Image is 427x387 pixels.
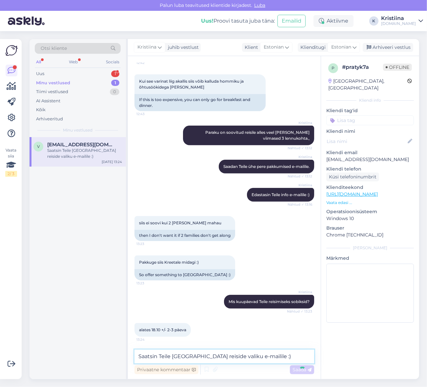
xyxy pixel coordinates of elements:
[287,309,312,314] span: Nähtud ✓ 13:23
[139,79,245,90] span: Kui see varinat liig akallis siis võib kalluda hommiku ja õhtusöökidega [PERSON_NAME]
[134,269,235,280] div: So offer something to [GEOGRAPHIC_DATA] :)
[36,107,46,113] div: Kõik
[326,128,414,135] p: Kliendi nimi
[47,148,122,159] div: Saatsin Teile [GEOGRAPHIC_DATA] reiside valiku e-mailile :)
[36,71,44,77] div: Uus
[326,184,414,191] p: Klienditeekond
[47,142,115,148] span: vorontsova.vika@gmail.com
[332,66,335,71] span: p
[201,18,213,24] b: Uus!
[326,200,414,206] p: Vaata edasi ...
[134,94,266,111] div: If this is too expensive, you can only go for breakfast and dinner.
[5,171,17,177] div: 2 / 3
[326,215,414,222] p: Windows 10
[102,159,122,164] div: [DATE] 13:24
[327,138,406,145] input: Lisa nimi
[68,58,79,66] div: Web
[36,80,70,86] div: Minu vestlused
[111,71,119,77] div: 1
[229,299,310,304] span: Mis kuupäevad Teile reisimiseks sobiksid?
[35,58,42,66] div: All
[331,44,351,51] span: Estonian
[326,232,414,238] p: Chrome [TECHNICAL_ID]
[326,225,414,232] p: Brauser
[110,89,119,95] div: 0
[37,144,40,149] span: v
[288,120,312,125] span: Kristiina
[288,146,312,151] span: Nähtud ✓ 13:12
[326,255,414,262] p: Märkmed
[36,98,60,104] div: AI Assistent
[252,2,267,8] span: Luba
[111,80,119,86] div: 1
[288,154,312,159] span: Kristiina
[314,15,354,27] div: Aktiivne
[326,107,414,114] p: Kliendi tag'id
[326,156,414,163] p: [EMAIL_ADDRESS][DOMAIN_NAME]
[363,43,413,52] div: Arhiveeri vestlus
[326,166,414,173] p: Kliendi telefon
[165,44,199,51] div: juhib vestlust
[326,149,414,156] p: Kliendi email
[36,116,63,122] div: Arhiveeritud
[242,44,258,51] div: Klient
[36,89,68,95] div: Tiimi vestlused
[326,97,414,103] div: Kliendi info
[136,60,161,65] span: 12:42
[328,78,407,92] div: [GEOGRAPHIC_DATA], [GEOGRAPHIC_DATA]
[326,173,379,181] div: Küsi telefoninumbrit
[342,63,383,71] div: # pratyk7a
[277,15,306,27] button: Emailid
[136,112,161,116] span: 12:43
[136,337,161,342] span: 13:24
[381,16,423,26] a: Kristiina[DOMAIN_NAME]
[139,260,199,265] span: Pakkuge siis Kreetale midagi :)
[139,327,186,332] span: alates 18.10 +/- 2-3 päeva
[381,16,416,21] div: Kristiina
[137,44,156,51] span: Kristiina
[205,130,311,141] span: Paraku on soovitud reisile alles veel [PERSON_NAME] viimased 3 lennukohta.,
[326,191,378,197] a: [URL][DOMAIN_NAME]
[201,17,275,25] div: Proovi tasuta juba täna:
[381,21,416,26] div: [DOMAIN_NAME]
[41,45,67,52] span: Otsi kliente
[298,44,326,51] div: Klienditugi
[63,127,92,133] span: Minu vestlused
[136,241,161,246] span: 13:23
[136,281,161,286] span: 13:23
[288,202,312,207] span: Nähtud ✓ 13:16
[134,230,235,241] div: then I don't want it if 2 families don't get along
[369,16,378,26] div: K
[105,58,121,66] div: Socials
[326,115,414,125] input: Lisa tag
[288,183,312,188] span: Kristiina
[326,245,414,251] div: [PERSON_NAME]
[326,208,414,215] p: Operatsioonisüsteem
[383,64,412,71] span: Offline
[288,290,312,295] span: Kristiina
[252,192,310,197] span: Edastasin Teile info e-mailile :)
[5,44,18,57] img: Askly Logo
[139,220,221,225] span: siis ei soovi kui 2 [PERSON_NAME] mahau
[5,147,17,177] div: Vaata siia
[288,174,312,179] span: Nähtud ✓ 13:12
[223,164,310,169] span: Saadan Teile ühe pere pakkumised e-mailile.
[264,44,284,51] span: Estonian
